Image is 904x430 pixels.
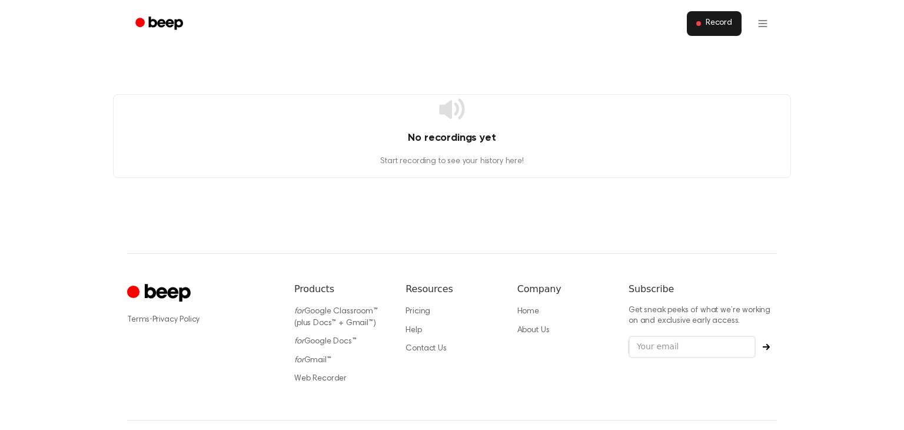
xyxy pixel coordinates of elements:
[629,306,777,326] p: Get sneak peeks of what we’re working on and exclusive early access.
[406,326,421,335] a: Help
[706,18,732,29] span: Record
[152,316,200,324] a: Privacy Policy
[294,282,387,296] h6: Products
[294,307,304,316] i: for
[114,156,790,168] p: Start recording to see your history here!
[127,314,275,326] div: ·
[406,282,498,296] h6: Resources
[114,130,790,146] h4: No recordings yet
[756,343,777,350] button: Subscribe
[294,356,331,365] a: forGmail™
[749,9,777,38] button: Open menu
[294,307,378,328] a: forGoogle Classroom™ (plus Docs™ + Gmail™)
[629,282,777,296] h6: Subscribe
[294,375,347,383] a: Web Recorder
[294,338,357,346] a: forGoogle Docs™
[517,282,610,296] h6: Company
[294,356,304,365] i: for
[406,307,430,316] a: Pricing
[127,316,149,324] a: Terms
[127,282,194,305] a: Cruip
[629,336,756,358] input: Your email
[406,345,446,353] a: Contact Us
[294,338,304,346] i: for
[687,11,742,36] button: Record
[517,326,550,335] a: About Us
[127,12,194,35] a: Beep
[517,307,539,316] a: Home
